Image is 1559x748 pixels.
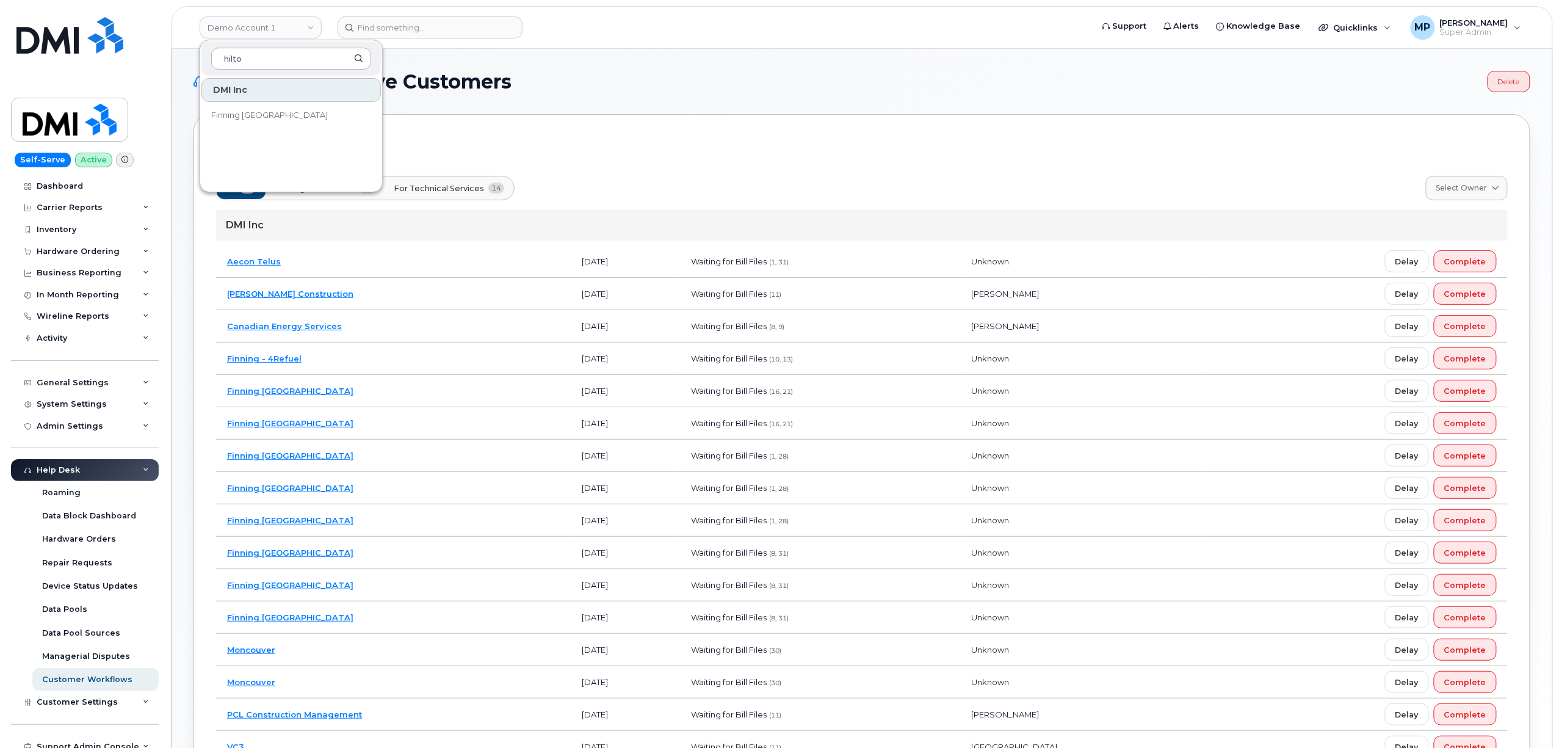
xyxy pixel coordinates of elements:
[1444,288,1486,300] span: Complete
[571,440,681,472] td: [DATE]
[1385,315,1429,337] button: Delay
[1385,671,1429,693] button: Delay
[1444,256,1486,267] span: Complete
[1395,547,1419,559] span: Delay
[691,580,767,590] span: Waiting for Bill Files
[691,710,767,719] span: Waiting for Bill Files
[769,485,789,493] span: (1, 28)
[394,183,485,194] span: For Technical Services
[1395,482,1419,494] span: Delay
[216,210,1508,241] div: DMI Inc
[227,354,302,363] a: Finning - 4Refuel
[1395,418,1419,429] span: Delay
[1444,450,1486,462] span: Complete
[972,256,1010,266] span: Unknown
[571,310,681,343] td: [DATE]
[1385,509,1429,531] button: Delay
[227,451,353,460] a: Finning [GEOGRAPHIC_DATA]
[691,548,767,557] span: Waiting for Bill Files
[227,289,353,299] a: [PERSON_NAME] Construction
[972,548,1010,557] span: Unknown
[1385,445,1429,467] button: Delay
[1426,176,1508,200] a: Select Owner
[691,483,767,493] span: Waiting for Bill Files
[1444,612,1486,623] span: Complete
[691,418,767,428] span: Waiting for Bill Files
[769,355,793,363] span: (10, 13)
[1434,315,1497,337] button: Complete
[769,258,789,266] span: (1, 31)
[227,710,362,719] a: PCL Construction Management
[1385,380,1429,402] button: Delay
[691,321,767,331] span: Waiting for Bill Files
[571,699,681,731] td: [DATE]
[1385,703,1429,725] button: Delay
[227,321,342,331] a: Canadian Energy Services
[1434,347,1497,369] button: Complete
[972,418,1010,428] span: Unknown
[972,289,1040,299] span: [PERSON_NAME]
[769,420,793,428] span: (16, 21)
[571,504,681,537] td: [DATE]
[1385,639,1429,661] button: Delay
[227,256,281,266] a: Aecon Telus
[1434,639,1497,661] button: Complete
[1434,703,1497,725] button: Complete
[1385,283,1429,305] button: Delay
[1488,71,1530,92] a: Delete
[1444,418,1486,429] span: Complete
[769,388,793,396] span: (16, 21)
[972,677,1010,687] span: Unknown
[571,343,681,375] td: [DATE]
[691,386,767,396] span: Waiting for Bill Files
[571,375,681,407] td: [DATE]
[571,666,681,699] td: [DATE]
[769,323,784,331] span: (8, 9)
[488,183,505,194] span: 14
[1395,677,1419,688] span: Delay
[201,78,381,102] div: DMI Inc
[1434,671,1497,693] button: Complete
[691,354,767,363] span: Waiting for Bill Files
[1444,547,1486,559] span: Complete
[1444,482,1486,494] span: Complete
[1436,183,1488,194] span: Select Owner
[227,483,353,493] a: Finning [GEOGRAPHIC_DATA]
[1444,709,1486,721] span: Complete
[227,580,353,590] a: Finning [GEOGRAPHIC_DATA]
[571,537,681,569] td: [DATE]
[571,407,681,440] td: [DATE]
[1444,644,1486,656] span: Complete
[769,517,789,525] span: (1, 28)
[1395,288,1419,300] span: Delay
[1385,542,1429,564] button: Delay
[972,321,1040,331] span: [PERSON_NAME]
[571,472,681,504] td: [DATE]
[227,386,353,396] a: Finning [GEOGRAPHIC_DATA]
[227,515,353,525] a: Finning [GEOGRAPHIC_DATA]
[1395,385,1419,397] span: Delay
[1434,283,1497,305] button: Complete
[1395,321,1419,332] span: Delay
[769,711,781,719] span: (11)
[211,109,328,122] span: Finning [GEOGRAPHIC_DATA]
[769,582,789,590] span: (8, 31)
[1385,574,1429,596] button: Delay
[1395,579,1419,591] span: Delay
[1434,542,1497,564] button: Complete
[227,645,275,655] a: Moncouver
[769,647,781,655] span: (30)
[1385,606,1429,628] button: Delay
[972,451,1010,460] span: Unknown
[571,569,681,601] td: [DATE]
[571,634,681,666] td: [DATE]
[1395,644,1419,656] span: Delay
[769,614,789,622] span: (8, 31)
[1395,450,1419,462] span: Delay
[1395,256,1419,267] span: Delay
[227,548,353,557] a: Finning [GEOGRAPHIC_DATA]
[1434,509,1497,531] button: Complete
[769,291,781,299] span: (11)
[1385,412,1429,434] button: Delay
[571,601,681,634] td: [DATE]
